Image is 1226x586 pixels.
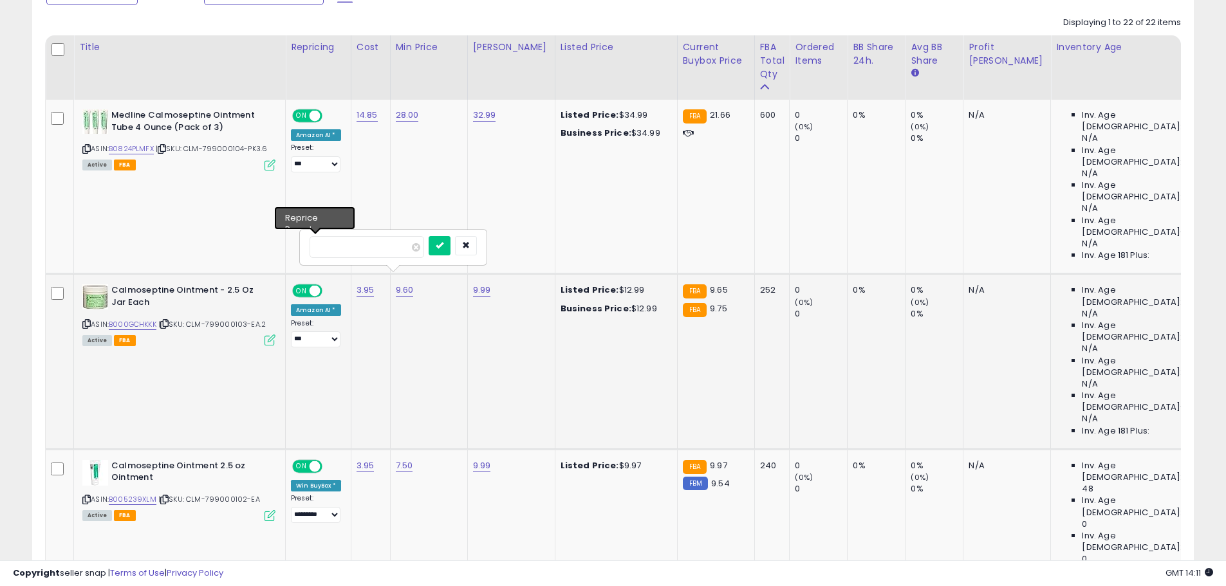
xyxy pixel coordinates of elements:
div: 0 [795,483,847,495]
span: Inv. Age [DEMOGRAPHIC_DATA]: [1082,145,1200,168]
span: N/A [1082,203,1097,214]
div: Title [79,41,280,54]
small: (0%) [795,122,813,132]
span: N/A [1082,238,1097,250]
b: Business Price: [561,127,631,139]
div: Min Price [396,41,462,54]
span: N/A [1082,413,1097,425]
div: Displaying 1 to 22 of 22 items [1063,17,1181,29]
b: Calmoseptine Ointment 2.5 oz Ointment [111,460,268,487]
div: 240 [760,460,780,472]
div: $34.99 [561,109,667,121]
div: Ordered Items [795,41,842,68]
div: ASIN: [82,460,275,520]
div: 0% [853,284,895,296]
div: 0% [853,109,895,121]
span: Inv. Age [DEMOGRAPHIC_DATA]: [1082,355,1200,378]
div: 600 [760,109,780,121]
a: B005239XLM [109,494,156,505]
a: 32.99 [473,109,496,122]
small: (0%) [795,472,813,482]
a: 9.60 [396,284,414,297]
div: Repricing [291,41,346,54]
span: 2025-09-15 14:11 GMT [1166,567,1213,579]
img: 31n4wTFvddL._SL40_.jpg [82,460,108,486]
span: Inv. Age [DEMOGRAPHIC_DATA]: [1082,460,1200,483]
div: 0% [911,284,963,296]
span: All listings currently available for purchase on Amazon [82,335,112,346]
a: Terms of Use [110,567,165,579]
div: Listed Price [561,41,672,54]
span: Inv. Age [DEMOGRAPHIC_DATA]-180: [1082,390,1200,413]
b: Listed Price: [561,284,619,296]
span: OFF [320,286,341,297]
span: | SKU: CLM-799000104-PK3.6 [156,143,267,154]
img: 41Td3Z-m03L._SL40_.jpg [82,284,108,309]
div: 0% [853,460,895,472]
div: BB Share 24h. [853,41,900,68]
div: Inventory Age [1056,41,1204,54]
div: [PERSON_NAME] [473,41,550,54]
span: 9.75 [710,302,727,315]
span: ON [293,111,310,122]
div: 0 [795,460,847,472]
div: $12.99 [561,284,667,296]
div: FBA Total Qty [760,41,785,81]
div: ASIN: [82,109,275,169]
b: Listed Price: [561,459,619,472]
span: Inv. Age [DEMOGRAPHIC_DATA]: [1082,320,1200,343]
div: 0 [795,284,847,296]
span: Inv. Age 181 Plus: [1082,250,1149,261]
span: Inv. Age [DEMOGRAPHIC_DATA]: [1082,284,1200,307]
div: $9.97 [561,460,667,472]
small: (0%) [911,122,929,132]
b: Business Price: [561,302,631,315]
span: ON [293,286,310,297]
span: ON [293,461,310,472]
div: 0% [911,483,963,495]
span: N/A [1082,168,1097,179]
span: OFF [320,461,341,472]
div: 0% [911,308,963,320]
span: N/A [1082,133,1097,144]
a: 3.95 [357,284,375,297]
div: Cost [357,41,385,54]
span: Inv. Age [DEMOGRAPHIC_DATA]: [1082,530,1200,553]
img: 51PMhl7SIGL._SL40_.jpg [82,109,108,134]
div: N/A [969,109,1041,121]
span: Inv. Age 181 Plus: [1082,425,1149,437]
span: N/A [1082,378,1097,390]
small: (0%) [911,472,929,482]
span: 9.97 [710,459,727,472]
small: FBA [683,460,707,474]
span: | SKU: CLM-799000103-EA.2 [158,319,266,329]
div: 0% [911,460,963,472]
div: Current Buybox Price [683,41,749,68]
span: N/A [1082,308,1097,320]
div: $34.99 [561,127,667,139]
div: 0% [911,133,963,144]
span: Inv. Age [DEMOGRAPHIC_DATA]: [1082,179,1200,203]
span: FBA [114,335,136,346]
div: 252 [760,284,780,296]
a: 28.00 [396,109,419,122]
div: 0 [795,308,847,320]
a: 9.99 [473,284,491,297]
span: | SKU: CLM-799000102-EA [158,494,260,504]
div: Amazon AI * [291,304,341,316]
a: 14.85 [357,109,378,122]
div: Preset: [291,494,341,523]
strong: Copyright [13,567,60,579]
b: Listed Price: [561,109,619,121]
div: Win BuyBox * [291,480,341,491]
span: 21.66 [710,109,730,121]
span: 48 [1082,483,1093,495]
div: 0% [911,109,963,121]
span: 0 [1082,518,1087,530]
span: Inv. Age [DEMOGRAPHIC_DATA]: [1082,109,1200,133]
small: FBA [683,284,707,298]
span: 9.65 [710,284,728,296]
span: 9.54 [711,477,730,490]
div: N/A [969,460,1041,472]
small: FBA [683,303,707,317]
